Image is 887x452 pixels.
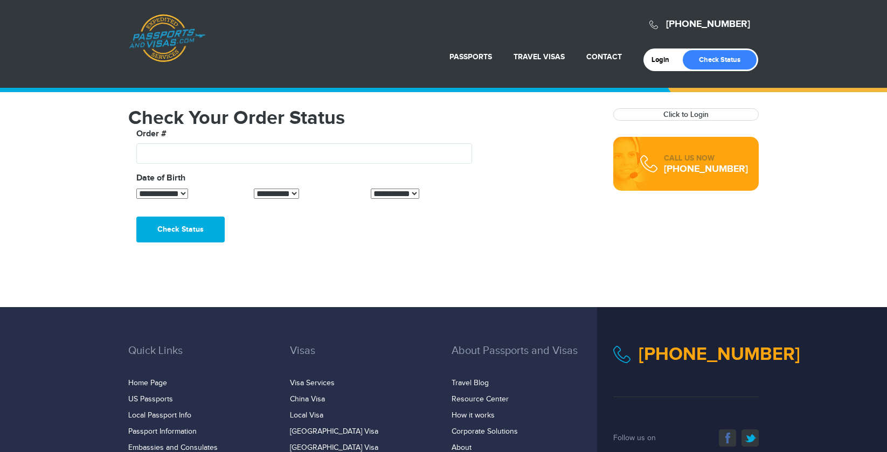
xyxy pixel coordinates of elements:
[452,345,597,373] h3: About Passports and Visas
[452,379,489,387] a: Travel Blog
[664,164,748,175] div: [PHONE_NUMBER]
[514,52,565,61] a: Travel Visas
[719,429,736,447] a: facebook
[742,429,759,447] a: twitter
[136,172,185,185] label: Date of Birth
[452,411,495,420] a: How it works
[136,217,225,242] button: Check Status
[652,55,677,64] a: Login
[452,395,509,404] a: Resource Center
[128,395,173,404] a: US Passports
[290,345,435,373] h3: Visas
[128,108,597,128] h1: Check Your Order Status
[639,343,800,365] a: [PHONE_NUMBER]
[290,379,335,387] a: Visa Services
[290,427,378,436] a: [GEOGRAPHIC_DATA] Visa
[452,427,518,436] a: Corporate Solutions
[136,128,167,141] label: Order #
[128,443,218,452] a: Embassies and Consulates
[663,110,709,119] a: Click to Login
[290,411,323,420] a: Local Visa
[128,411,191,420] a: Local Passport Info
[666,18,750,30] a: [PHONE_NUMBER]
[128,379,167,387] a: Home Page
[683,50,757,69] a: Check Status
[664,153,748,164] div: CALL US NOW
[290,395,325,404] a: China Visa
[452,443,472,452] a: About
[449,52,492,61] a: Passports
[586,52,622,61] a: Contact
[129,14,205,62] a: Passports & [DOMAIN_NAME]
[290,443,378,452] a: [GEOGRAPHIC_DATA] Visa
[613,434,656,442] span: Follow us on
[128,427,197,436] a: Passport Information
[128,345,274,373] h3: Quick Links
